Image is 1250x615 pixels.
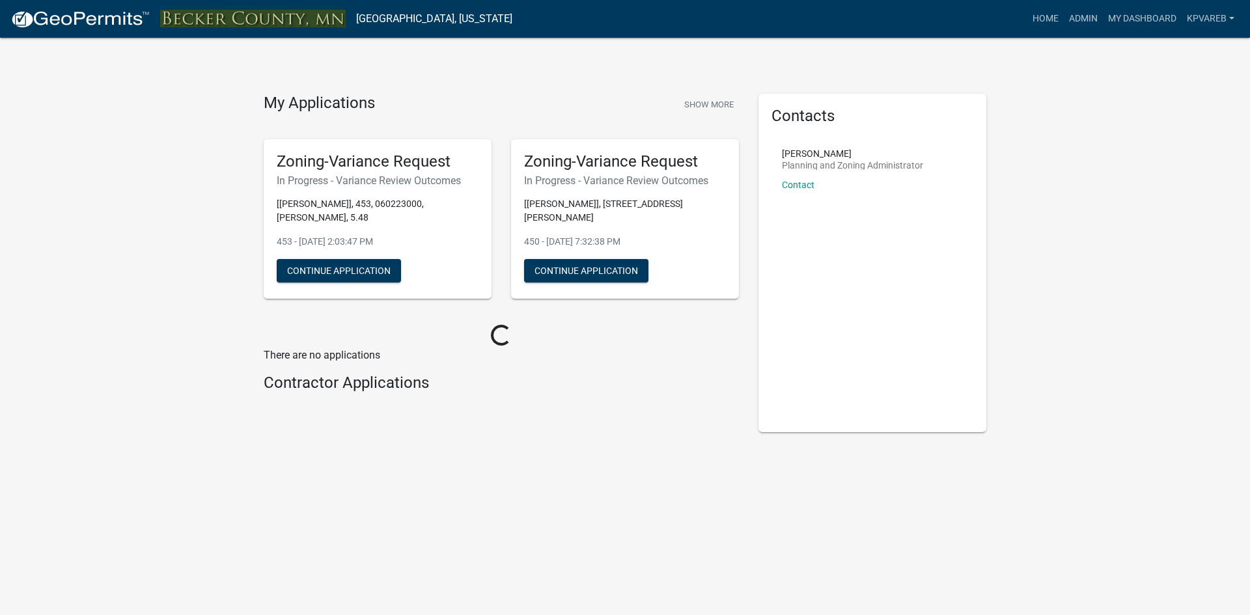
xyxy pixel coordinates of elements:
h5: Contacts [771,107,973,126]
a: Contact [782,180,814,190]
img: Becker County, Minnesota [160,10,346,27]
button: Continue Application [524,259,648,282]
a: Admin [1064,7,1103,31]
h6: In Progress - Variance Review Outcomes [524,174,726,187]
p: [[PERSON_NAME]], [STREET_ADDRESS][PERSON_NAME] [524,197,726,225]
button: Show More [679,94,739,115]
a: kpvareb [1182,7,1240,31]
p: Planning and Zoning Administrator [782,161,923,170]
a: [GEOGRAPHIC_DATA], [US_STATE] [356,8,512,30]
h4: My Applications [264,94,375,113]
h5: Zoning-Variance Request [524,152,726,171]
wm-workflow-list-section: Contractor Applications [264,374,739,398]
h5: Zoning-Variance Request [277,152,479,171]
a: Home [1027,7,1064,31]
button: Continue Application [277,259,401,282]
p: [[PERSON_NAME]], 453, 060223000, [PERSON_NAME], 5.48 [277,197,479,225]
p: There are no applications [264,348,739,363]
h4: Contractor Applications [264,374,739,392]
a: My Dashboard [1103,7,1182,31]
p: 453 - [DATE] 2:03:47 PM [277,235,479,249]
p: 450 - [DATE] 7:32:38 PM [524,235,726,249]
h6: In Progress - Variance Review Outcomes [277,174,479,187]
p: [PERSON_NAME] [782,149,923,158]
